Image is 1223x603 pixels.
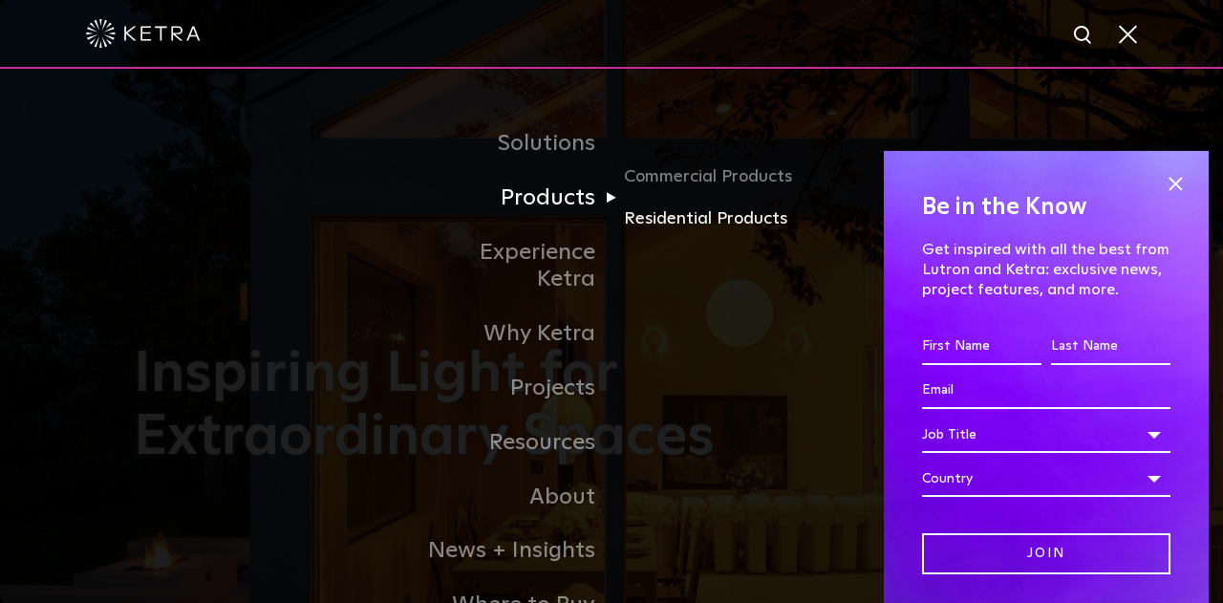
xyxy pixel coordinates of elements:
a: Projects [416,361,611,416]
a: Commercial Products [624,163,807,205]
input: First Name [922,329,1041,365]
a: Resources [416,416,611,470]
a: Experience Ketra [416,226,611,308]
a: Products [416,171,611,226]
a: Solutions [416,117,611,171]
p: Get inspired with all the best from Lutron and Ketra: exclusive news, project features, and more. [922,240,1170,299]
div: Job Title [922,417,1170,453]
a: About [416,470,611,525]
img: search icon [1072,24,1096,48]
input: Last Name [1051,329,1170,365]
a: Residential Products [624,205,807,233]
img: ketra-logo-2019-white [86,19,201,48]
input: Join [922,533,1170,574]
a: Why Ketra [416,307,611,361]
h4: Be in the Know [922,189,1170,226]
div: Country [922,461,1170,497]
input: Email [922,373,1170,409]
a: News + Insights [416,524,611,578]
